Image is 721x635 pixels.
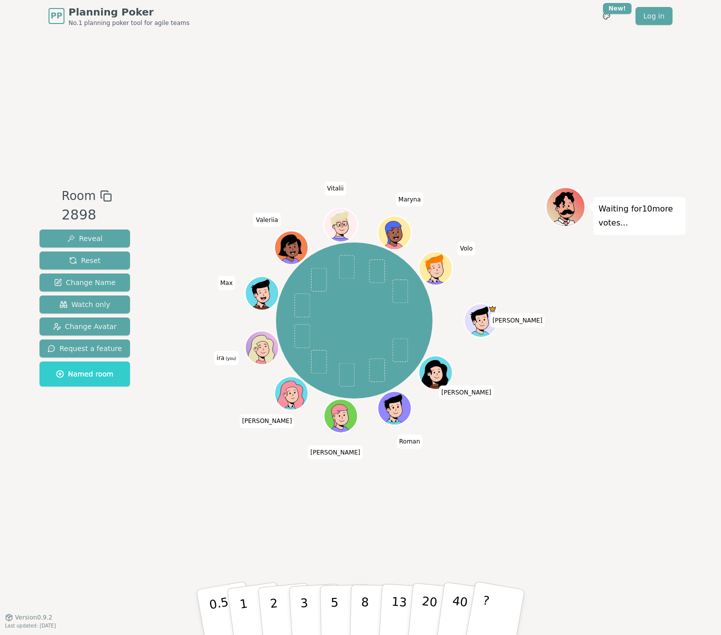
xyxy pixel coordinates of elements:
span: Named room [56,369,113,379]
span: Gunnar is the host [488,305,496,313]
a: Log in [635,7,672,25]
button: Reset [39,251,130,269]
span: (you) [224,356,236,361]
span: PP [50,10,62,22]
span: Click to change your name [439,385,494,399]
div: 2898 [61,205,111,225]
span: Click to change your name [396,434,422,448]
div: New! [603,3,631,14]
span: Click to change your name [457,241,475,255]
button: Reveal [39,229,130,247]
button: Named room [39,361,130,386]
span: Click to change your name [253,213,280,227]
span: Reset [69,255,100,265]
span: Planning Poker [68,5,189,19]
button: Change Avatar [39,317,130,335]
span: Watch only [59,299,110,309]
span: Click to change your name [490,313,545,327]
p: Waiting for 10 more votes... [598,202,680,230]
button: Change Name [39,273,130,291]
span: Change Name [54,277,115,287]
span: Click to change your name [214,351,238,365]
span: Click to change your name [396,192,423,206]
span: Click to change your name [239,414,294,428]
button: Version0.9.2 [5,613,52,621]
button: Click to change your avatar [246,332,277,363]
span: Click to change your name [324,181,346,195]
span: Last updated: [DATE] [5,623,56,628]
span: Request a feature [47,343,122,353]
button: New! [597,7,615,25]
span: No.1 planning poker tool for agile teams [68,19,189,27]
span: Reveal [67,233,102,243]
span: Click to change your name [217,276,235,290]
span: Change Avatar [53,321,117,331]
a: PPPlanning PokerNo.1 planning poker tool for agile teams [48,5,189,27]
button: Watch only [39,295,130,313]
span: Click to change your name [308,445,363,459]
span: Version 0.9.2 [15,613,52,621]
button: Request a feature [39,339,130,357]
span: Room [61,187,95,205]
